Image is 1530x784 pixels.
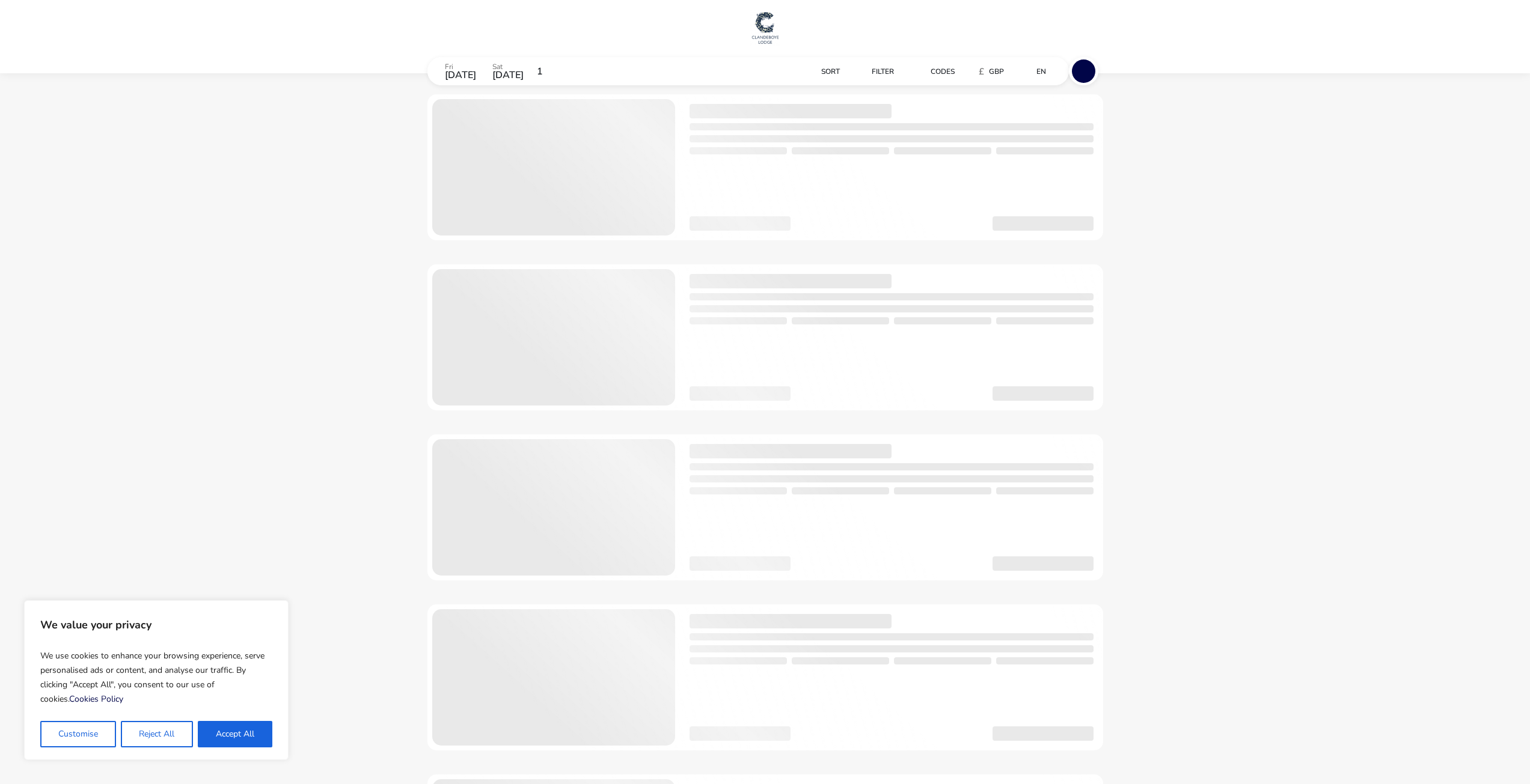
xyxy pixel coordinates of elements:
naf-pibe-menu-bar-item: Sort [785,62,843,80]
button: Codes [903,62,959,80]
naf-pibe-menu-bar-item: Filter [843,62,903,80]
span: GBP [984,67,999,76]
p: We use cookies to enhance your browsing experience, serve personalised ads or content, and analys... [40,644,272,711]
button: Sort [785,62,838,80]
button: £GBP [964,62,1008,80]
div: Fri[DATE]Sat[DATE]1 [427,57,608,85]
button: Accept All [198,721,272,747]
p: We value your privacy [40,613,272,637]
i: £ [973,65,979,77]
span: Filter [866,67,889,76]
div: We value your privacy [24,600,289,760]
naf-pibe-menu-bar-item: Codes [903,62,964,80]
span: Codes [925,67,949,76]
span: 1 [546,67,552,76]
span: [DATE] [498,68,530,82]
span: Sort [810,67,828,76]
button: en [1013,62,1056,80]
p: Sat [498,63,530,70]
button: Filter [843,62,898,80]
span: en [1036,67,1046,76]
button: Reject All [121,721,192,747]
p: Fri [450,63,482,70]
button: Customise [40,721,116,747]
naf-pibe-menu-bar-item: £GBP [964,62,1013,80]
span: [DATE] [450,68,482,82]
img: Main Website [750,10,780,46]
naf-pibe-menu-bar-item: en [1013,62,1060,80]
a: Cookies Policy [69,693,123,705]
